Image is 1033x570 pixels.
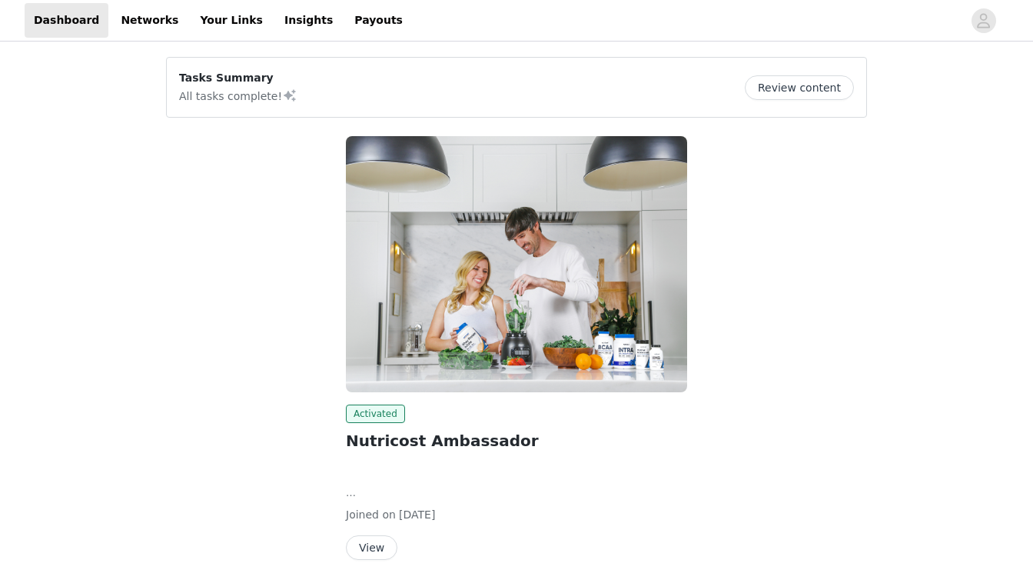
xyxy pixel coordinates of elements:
a: Insights [275,3,342,38]
span: Joined on [346,508,396,521]
div: avatar [976,8,991,33]
span: Activated [346,405,405,423]
p: Tasks Summary [179,70,297,86]
a: View [346,542,397,554]
a: Payouts [345,3,412,38]
a: Your Links [191,3,272,38]
h2: Nutricost Ambassador [346,429,687,452]
span: [DATE] [399,508,435,521]
button: Review content [745,75,854,100]
a: Networks [111,3,188,38]
img: Nutricost [346,136,687,392]
p: All tasks complete! [179,86,297,105]
a: Dashboard [25,3,108,38]
button: View [346,535,397,560]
